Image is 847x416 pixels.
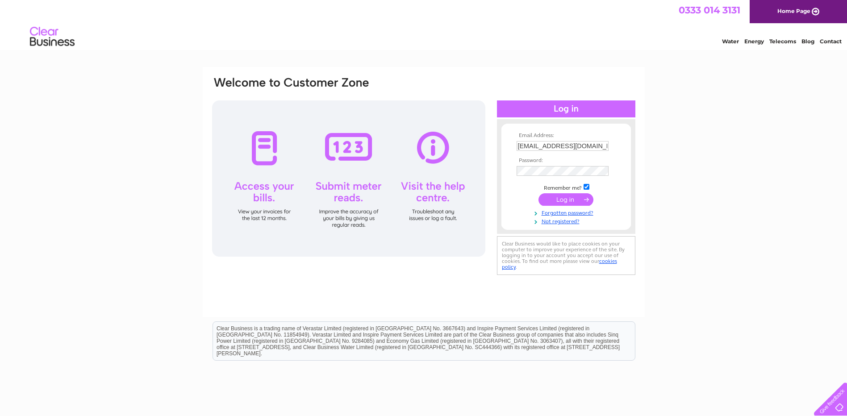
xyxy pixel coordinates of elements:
a: Not registered? [517,216,618,225]
a: Contact [820,38,842,45]
img: logo.png [29,23,75,50]
td: Remember me? [514,183,618,191]
div: Clear Business is a trading name of Verastar Limited (registered in [GEOGRAPHIC_DATA] No. 3667643... [213,5,635,43]
a: Forgotten password? [517,208,618,216]
a: Blog [801,38,814,45]
th: Password: [514,158,618,164]
a: 0333 014 3131 [679,4,740,16]
a: Water [722,38,739,45]
input: Submit [538,193,593,206]
a: Telecoms [769,38,796,45]
a: cookies policy [502,258,617,270]
th: Email Address: [514,133,618,139]
div: Clear Business would like to place cookies on your computer to improve your experience of the sit... [497,236,635,275]
a: Energy [744,38,764,45]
